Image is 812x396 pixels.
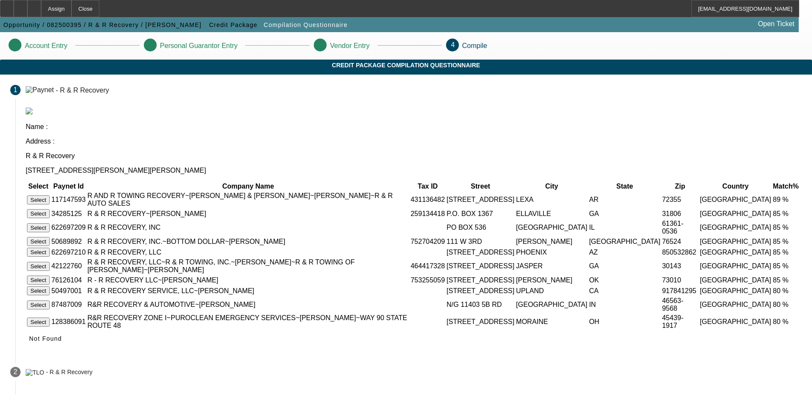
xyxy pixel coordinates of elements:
[773,237,799,246] td: 85 %
[662,182,699,191] th: Zip
[773,286,799,296] td: 80 %
[446,258,515,274] td: [STREET_ADDRESS]
[516,247,588,257] td: PHOENIX
[27,223,50,232] button: Select
[589,192,661,208] td: AR
[662,247,699,257] td: 850532862
[516,258,588,274] td: JASPER
[51,286,86,296] td: 50497001
[516,192,588,208] td: LEXA
[589,219,661,236] td: IL
[26,167,802,174] p: [STREET_ADDRESS][PERSON_NAME][PERSON_NAME]
[46,369,92,376] div: - R & R Recovery
[699,182,772,191] th: Country
[699,258,772,274] td: [GEOGRAPHIC_DATA]
[446,247,515,257] td: [STREET_ADDRESS]
[27,262,50,271] button: Select
[26,152,802,160] p: R & R Recovery
[25,42,68,50] p: Account Entry
[27,286,50,295] button: Select
[446,192,515,208] td: [STREET_ADDRESS]
[516,314,588,330] td: MORAINE
[699,314,772,330] td: [GEOGRAPHIC_DATA]
[662,209,699,219] td: 31806
[589,297,661,313] td: IN
[51,219,86,236] td: 622697209
[87,182,409,191] th: Company Name
[773,258,799,274] td: 85 %
[699,286,772,296] td: [GEOGRAPHIC_DATA]
[446,314,515,330] td: [STREET_ADDRESS]
[662,314,699,330] td: 45439-1917
[446,237,515,246] td: 111 W 3RD
[410,275,445,285] td: 753255059
[589,314,661,330] td: OH
[699,275,772,285] td: [GEOGRAPHIC_DATA]
[773,247,799,257] td: 85 %
[209,21,257,28] span: Credit Package
[27,209,50,218] button: Select
[14,86,18,94] span: 1
[773,314,799,330] td: 80 %
[516,209,588,219] td: ELLAVILLE
[446,182,515,191] th: Street
[446,286,515,296] td: [STREET_ADDRESS]
[26,86,54,94] img: Paynet
[589,286,661,296] td: CA
[699,209,772,219] td: [GEOGRAPHIC_DATA]
[589,258,661,274] td: GA
[51,182,86,191] th: Paynet Id
[26,108,33,114] img: paynet_logo.jpg
[516,286,588,296] td: UPLAND
[662,237,699,246] td: 76524
[3,21,202,28] span: Opportunity / 082500395 / R & R Recovery / [PERSON_NAME]
[51,314,86,330] td: 128386091
[773,275,799,285] td: 85 %
[207,17,259,33] button: Credit Package
[87,219,409,236] td: R & R RECOVERY, INC
[589,247,661,257] td: AZ
[262,17,350,33] button: Compilation Questionnaire
[27,248,50,257] button: Select
[410,209,445,219] td: 259134418
[6,62,806,69] span: Credit Package Compilation Questionnaire
[699,247,772,257] td: [GEOGRAPHIC_DATA]
[27,276,50,285] button: Select
[27,318,50,327] button: Select
[446,209,515,219] td: P.O. BOX 1367
[773,219,799,236] td: 85 %
[264,21,348,28] span: Compilation Questionnaire
[699,192,772,208] td: [GEOGRAPHIC_DATA]
[26,138,802,145] p: Address :
[773,192,799,208] td: 89 %
[589,209,661,219] td: GA
[410,182,445,191] th: Tax ID
[410,192,445,208] td: 431136482
[662,297,699,313] td: 46563-9568
[773,209,799,219] td: 85 %
[662,275,699,285] td: 73010
[662,286,699,296] td: 917841295
[589,182,661,191] th: State
[26,331,65,346] button: Not Found
[516,219,588,236] td: [GEOGRAPHIC_DATA]
[27,182,50,191] th: Select
[773,297,799,313] td: 80 %
[14,368,18,376] span: 2
[87,314,409,330] td: R&R RECOVERY ZONE I~PUROCLEAN EMERGENCY SERVICES~[PERSON_NAME]~WAY 90 STATE ROUTE 48
[462,42,488,50] p: Compile
[446,219,515,236] td: PO BOX 536
[51,237,86,246] td: 50689892
[160,42,238,50] p: Personal Guarantor Entry
[773,182,799,191] th: Match%
[27,195,50,204] button: Select
[662,219,699,236] td: 61361-0536
[589,275,661,285] td: OK
[516,182,588,191] th: City
[699,297,772,313] td: [GEOGRAPHIC_DATA]
[410,237,445,246] td: 752704209
[87,237,409,246] td: R & R RECOVERY, INC.~BOTTOM DOLLAR~[PERSON_NAME]
[516,275,588,285] td: [PERSON_NAME]
[446,297,515,313] td: N/G 11403 5B RD
[699,219,772,236] td: [GEOGRAPHIC_DATA]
